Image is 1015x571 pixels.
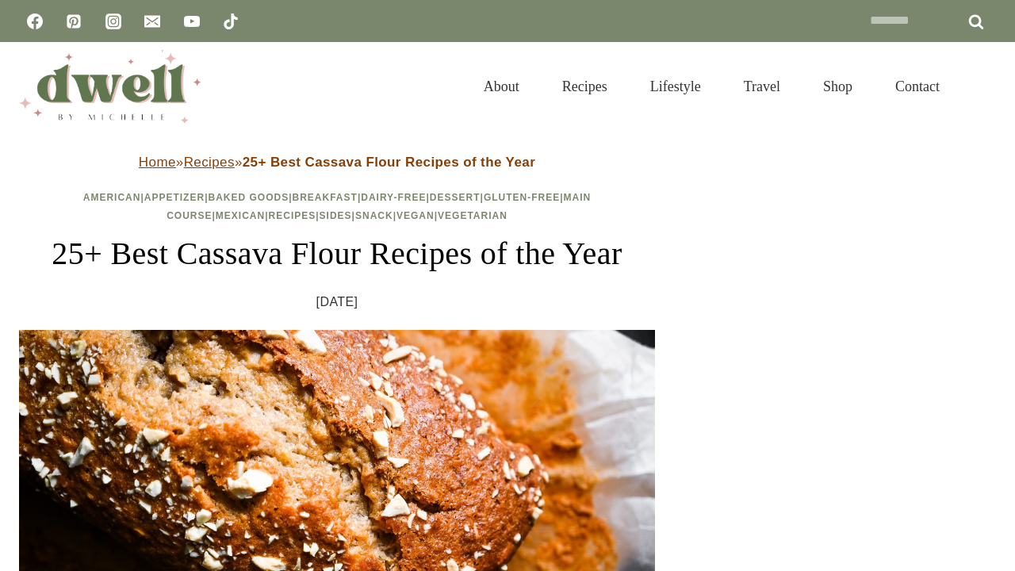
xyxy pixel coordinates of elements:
[320,210,352,221] a: Sides
[216,210,265,221] a: Mexican
[355,210,393,221] a: Snack
[462,59,961,114] nav: Primary Navigation
[139,155,535,170] span: » »
[629,59,722,114] a: Lifestyle
[19,6,51,37] a: Facebook
[969,73,996,100] button: View Search Form
[874,59,961,114] a: Contact
[722,59,802,114] a: Travel
[139,155,176,170] a: Home
[243,155,535,170] strong: 25+ Best Cassava Flour Recipes of the Year
[396,210,435,221] a: Vegan
[136,6,168,37] a: Email
[269,210,316,221] a: Recipes
[83,192,141,203] a: American
[176,6,208,37] a: YouTube
[144,192,205,203] a: Appetizer
[430,192,481,203] a: Dessert
[19,50,201,123] img: DWELL by michelle
[438,210,507,221] a: Vegetarian
[462,59,541,114] a: About
[19,230,655,278] h1: 25+ Best Cassava Flour Recipes of the Year
[802,59,874,114] a: Shop
[215,6,247,37] a: TikTok
[208,192,289,203] a: Baked Goods
[58,6,90,37] a: Pinterest
[293,192,358,203] a: Breakfast
[184,155,235,170] a: Recipes
[541,59,629,114] a: Recipes
[98,6,129,37] a: Instagram
[361,192,426,203] a: Dairy-Free
[316,290,358,314] time: [DATE]
[484,192,560,203] a: Gluten-Free
[83,192,592,221] span: | | | | | | | | | | | | |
